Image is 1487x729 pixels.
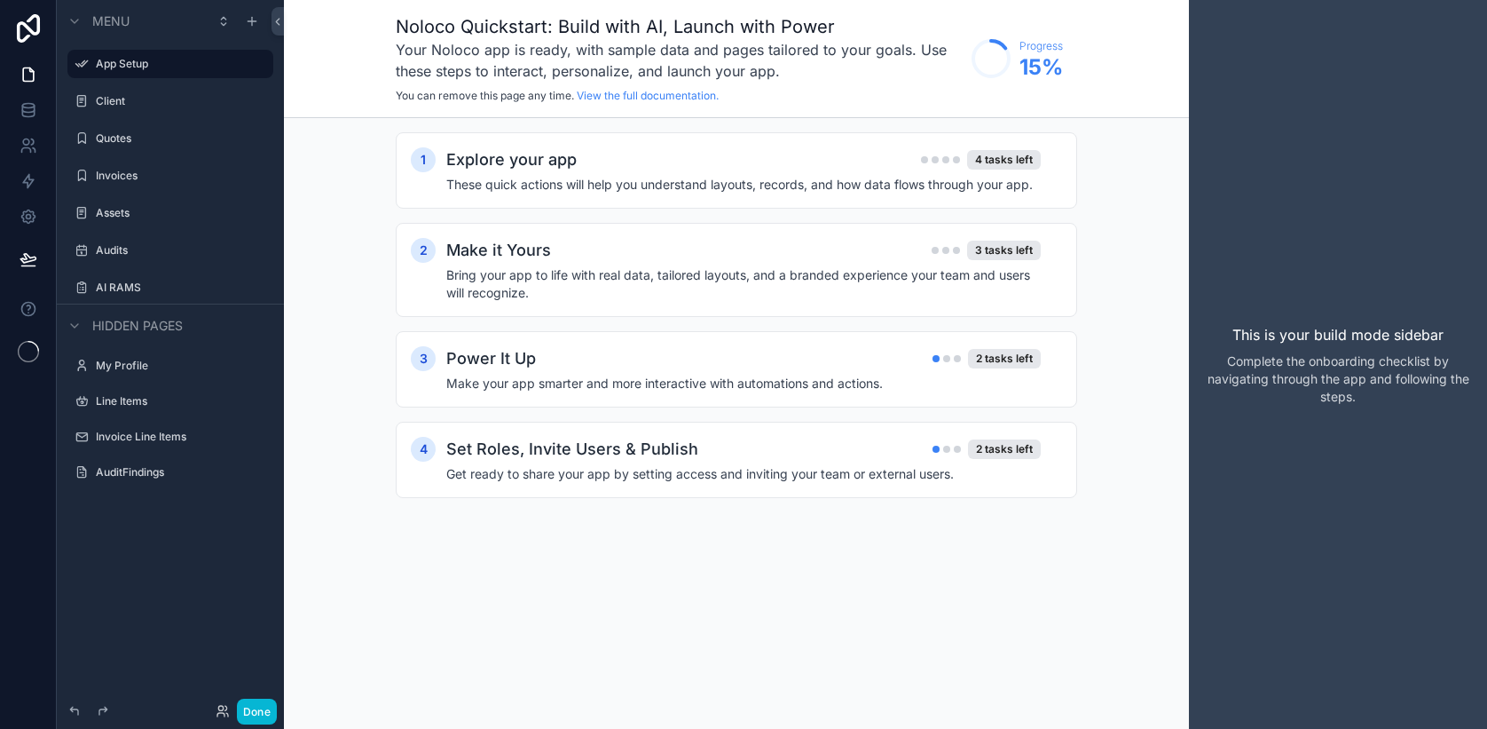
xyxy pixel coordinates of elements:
[96,465,270,479] label: AuditFindings
[396,14,963,39] h1: Noloco Quickstart: Build with AI, Launch with Power
[1232,324,1444,345] p: This is your build mode sidebar
[96,94,270,108] label: Client
[96,206,270,220] label: Assets
[96,359,270,373] label: My Profile
[396,89,574,102] span: You can remove this page any time.
[96,394,270,408] label: Line Items
[1203,353,1473,406] p: Complete the onboarding checklist by navigating through the app and following the steps.
[577,89,719,102] a: View the full documentation.
[96,169,270,183] label: Invoices
[96,430,270,444] label: Invoice Line Items
[237,699,277,725] button: Done
[96,281,270,295] label: AI RAMS
[396,39,963,82] h3: Your Noloco app is ready, with sample data and pages tailored to your goals. Use these steps to i...
[96,131,270,146] label: Quotes
[96,243,270,258] label: Audits
[96,57,263,71] label: App Setup
[1019,53,1063,82] span: 15 %
[92,317,183,335] span: Hidden pages
[1019,39,1063,53] span: Progress
[92,12,130,30] span: Menu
